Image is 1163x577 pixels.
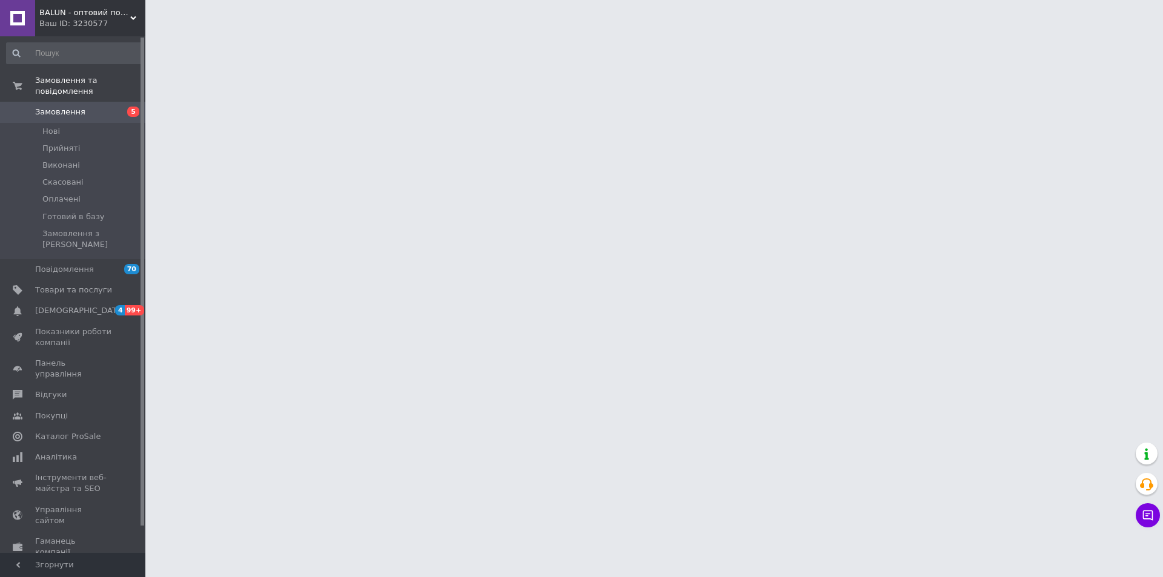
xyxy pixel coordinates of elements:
[35,452,77,463] span: Аналітика
[125,305,145,315] span: 99+
[42,194,81,205] span: Оплачені
[35,107,85,117] span: Замовлення
[35,504,112,526] span: Управління сайтом
[35,305,125,316] span: [DEMOGRAPHIC_DATA]
[35,410,68,421] span: Покупці
[42,143,80,154] span: Прийняті
[35,285,112,295] span: Товари та послуги
[115,305,125,315] span: 4
[35,536,112,558] span: Гаманець компанії
[35,431,101,442] span: Каталог ProSale
[39,18,145,29] div: Ваш ID: 3230577
[42,211,104,222] span: Готовий в базу
[39,7,130,18] span: BALUN - оптовий постачальник товарів для свята🎈
[42,126,60,137] span: Нові
[42,228,142,250] span: Замовлення з [PERSON_NAME]
[124,264,139,274] span: 70
[35,358,112,380] span: Панель управління
[127,107,139,117] span: 5
[35,472,112,494] span: Інструменти веб-майстра та SEO
[42,160,80,171] span: Виконані
[35,75,145,97] span: Замовлення та повідомлення
[35,326,112,348] span: Показники роботи компанії
[35,264,94,275] span: Повідомлення
[42,177,84,188] span: Скасовані
[6,42,143,64] input: Пошук
[35,389,67,400] span: Відгуки
[1136,503,1160,527] button: Чат з покупцем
